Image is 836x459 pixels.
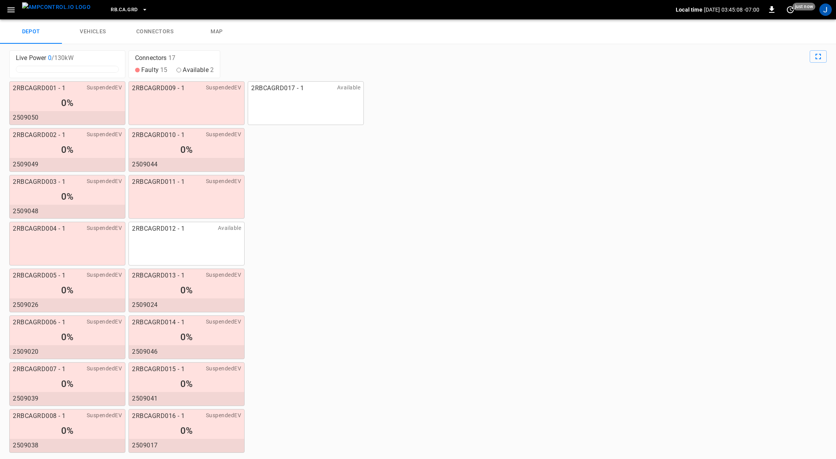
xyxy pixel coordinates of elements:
div: 0% [10,377,125,391]
span: 2RBCAGRD007 - 1 [13,364,66,375]
span: SuspendedEV [206,364,241,375]
span: 2RBCAGRD014 - 1 [132,317,185,328]
a: 2RBCAGRD014 - 1SuspendedEV0%2509046 [128,315,245,359]
span: 2RBCAGRD001 - 1 [13,83,66,94]
span: 0 [48,54,51,62]
a: 2RBCAGRD005 - 1SuspendedEV0%2509026 [9,269,125,312]
button: Full Screen [810,50,827,63]
a: 2RBCAGRD015 - 1SuspendedEV0%2509041 [128,362,245,406]
span: 2509038 [13,440,39,451]
span: 2509017 [132,440,158,451]
span: 2RBCAGRD008 - 1 [13,411,66,421]
div: Connectors [135,54,214,63]
span: 2509024 [132,300,158,310]
span: SuspendedEV [87,177,122,187]
div: 0% [129,283,244,298]
span: Available [337,83,360,94]
span: 17 [168,54,175,62]
span: 2509026 [13,300,39,310]
span: 2509050 [13,113,39,123]
a: 2RBCAGRD016 - 1SuspendedEV0%2509017 [128,409,245,453]
span: 2509046 [132,347,158,357]
p: [DATE] 03:45:08 -07:00 [704,6,759,14]
span: 2509049 [13,159,39,170]
span: Available [218,224,241,234]
a: 2RBCAGRD013 - 1SuspendedEV0%2509024 [128,269,245,312]
span: 2 [210,66,214,74]
div: 0% [10,142,125,157]
span: 2RBCAGRD009 - 1 [132,83,185,94]
img: ampcontrol.io logo [22,2,91,12]
span: 2RBCAGRD005 - 1 [13,271,66,281]
div: 0% [10,189,125,204]
a: 2RBCAGRD003 - 1SuspendedEV0%2509048 [9,175,125,219]
span: 2RBCAGRD013 - 1 [132,271,185,281]
span: 2RBCAGRD015 - 1 [132,364,185,375]
span: 2RBCAGRD003 - 1 [13,177,66,187]
a: 2RBCAGRD002 - 1SuspendedEV0%2509049 [9,128,125,172]
span: SuspendedEV [87,224,122,234]
span: 2RBCAGRD016 - 1 [132,411,185,421]
span: / 130 kW [51,54,74,62]
span: just now [793,3,815,10]
a: 2RBCAGRD006 - 1SuspendedEV0%2509020 [9,315,125,359]
a: 2RBCAGRD017 - 1Available [248,81,364,125]
span: SuspendedEV [87,271,122,281]
span: 2509039 [13,394,39,404]
span: Available [183,66,214,75]
span: SuspendedEV [206,271,241,281]
p: Local time [676,6,702,14]
span: SuspendedEV [87,411,122,421]
span: SuspendedEV [87,83,122,94]
span: 15 [160,66,167,74]
span: SuspendedEV [206,177,241,187]
span: 2509048 [13,206,39,217]
span: 2509020 [13,347,39,357]
span: SuspendedEV [206,83,241,94]
div: profile-icon [819,3,832,16]
div: 0% [10,423,125,438]
span: 2RBCAGRD004 - 1 [13,224,66,234]
div: 0% [10,330,125,344]
a: 2RBCAGRD001 - 1SuspendedEV0%2509050 [9,81,125,125]
span: RB.CA.GRD [111,5,137,14]
div: Live Power [16,54,119,63]
div: 0% [10,283,125,298]
span: 2509044 [132,159,158,170]
div: 0% [129,142,244,157]
span: SuspendedEV [206,317,241,328]
a: map [186,19,248,44]
span: 2RBCAGRD011 - 1 [132,177,185,187]
a: 2RBCAGRD012 - 1Available [128,222,245,265]
div: 0% [129,330,244,344]
span: SuspendedEV [87,130,122,140]
span: SuspendedEV [206,411,241,421]
span: SuspendedEV [206,130,241,140]
a: 2RBCAGRD009 - 1SuspendedEV [128,81,245,125]
a: connectors [124,19,186,44]
span: 2RBCAGRD006 - 1 [13,317,66,328]
div: 0% [10,96,125,110]
span: 2RBCAGRD012 - 1 [132,224,185,234]
a: 2RBCAGRD007 - 1SuspendedEV0%2509039 [9,362,125,406]
span: 2RBCAGRD002 - 1 [13,130,66,140]
a: vehicles [62,19,124,44]
span: 2RBCAGRD017 - 1 [251,83,304,94]
a: 2RBCAGRD008 - 1SuspendedEV0%2509038 [9,409,125,453]
span: 2RBCAGRD010 - 1 [132,130,185,140]
span: SuspendedEV [87,364,122,375]
button: RB.CA.GRD [108,2,151,17]
div: 0% [129,377,244,391]
div: 0% [129,423,244,438]
a: 2RBCAGRD004 - 1SuspendedEV [9,222,125,265]
span: 2509041 [132,394,158,404]
span: SuspendedEV [87,317,122,328]
a: 2RBCAGRD011 - 1SuspendedEV [128,175,245,219]
span: Faulty [141,66,167,75]
button: set refresh interval [784,3,797,16]
a: 2RBCAGRD010 - 1SuspendedEV0%2509044 [128,128,245,172]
